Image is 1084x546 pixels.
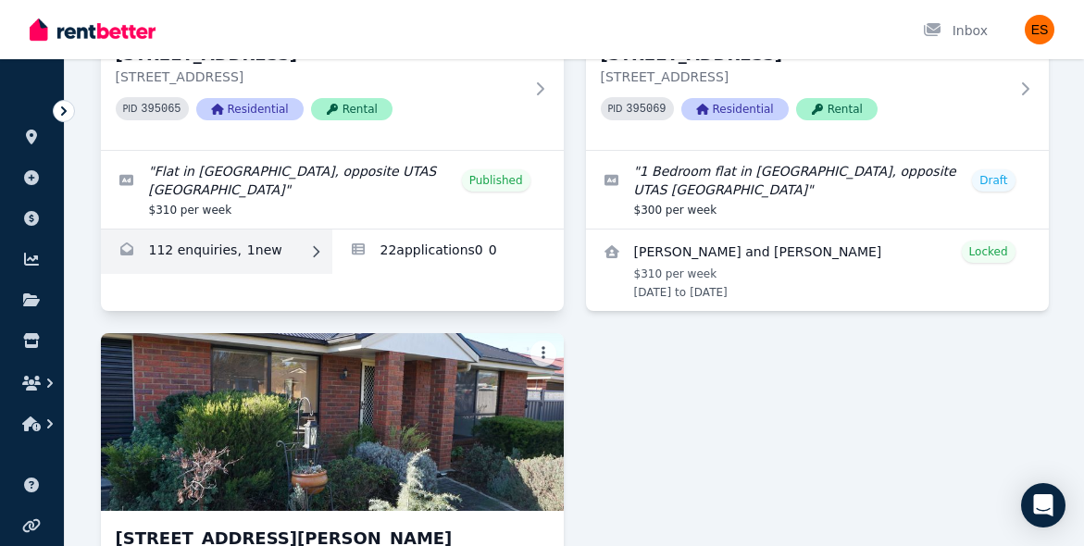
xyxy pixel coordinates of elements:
[586,151,1049,229] a: Edit listing: 1 Bedroom flat in Invermay, opposite UTAS Inveresk Campus
[116,68,523,86] p: [STREET_ADDRESS]
[30,16,156,43] img: RentBetter
[311,98,392,120] span: Rental
[601,68,1008,86] p: [STREET_ADDRESS]
[681,98,789,120] span: Residential
[923,21,988,40] div: Inbox
[101,333,564,511] img: 15 Bethune Pl, Newnham
[123,104,138,114] small: PID
[1021,483,1065,527] div: Open Intercom Messenger
[332,230,564,274] a: Applications for Unit 2/55 Invermay Rd, Invermay
[141,103,181,116] code: 395065
[196,98,304,120] span: Residential
[101,151,564,229] a: Edit listing: Flat in Invermay, opposite UTAS Inveresk Campus
[530,341,556,366] button: More options
[626,103,666,116] code: 395069
[586,230,1049,311] a: View details for Alexander and Jacqueline Altman
[101,230,332,274] a: Enquiries for Unit 2/55 Invermay Rd, Invermay
[796,98,878,120] span: Rental
[608,104,623,114] small: PID
[1025,15,1054,44] img: Evangeline Samoilov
